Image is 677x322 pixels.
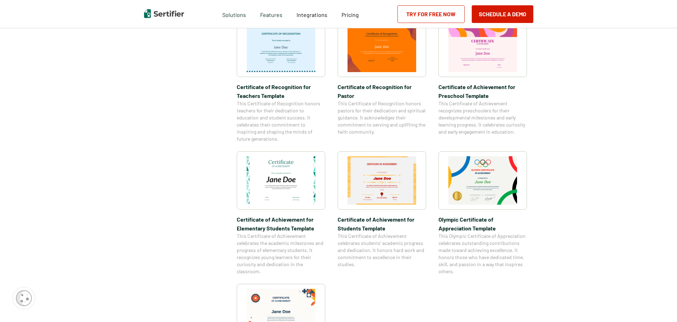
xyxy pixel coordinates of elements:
a: Integrations [297,10,327,18]
img: Certificate of Achievement for Students Template [348,156,416,205]
a: Pricing [342,10,359,18]
span: This Certificate of Recognition honors pastors for their dedication and spiritual guidance. It ac... [338,100,426,135]
iframe: Chat Widget [642,288,677,322]
img: Sertifier | Digital Credentialing Platform [144,9,184,18]
span: This Certificate of Achievement recognizes preschoolers for their developmental milestones and ea... [438,100,527,135]
img: Olympic Certificate of Appreciation​ Template [448,156,517,205]
span: Certificate of Achievement for Elementary Students Template [237,215,325,233]
span: Integrations [297,11,327,18]
span: Certificate of Achievement for Preschool Template [438,82,527,100]
span: Pricing [342,11,359,18]
a: Certificate of Achievement for Students TemplateCertificate of Achievement for Students TemplateT... [338,151,426,275]
a: Certificate of Recognition for Teachers TemplateCertificate of Recognition for Teachers TemplateT... [237,19,325,142]
img: Cookie Popup Icon [16,290,32,306]
a: Certificate of Recognition for PastorCertificate of Recognition for PastorThis Certificate of Rec... [338,19,426,142]
img: Certificate of Recognition for Teachers Template [247,24,315,72]
img: Certificate of Recognition for Pastor [348,24,416,72]
span: This Certificate of Recognition honors teachers for their dedication to education and student suc... [237,100,325,142]
span: Certificate of Recognition for Pastor [338,82,426,100]
a: Try for Free Now [397,5,465,23]
span: Features [260,10,282,18]
span: Solutions [222,10,246,18]
a: Certificate of Achievement for Elementary Students TemplateCertificate of Achievement for Element... [237,151,325,275]
span: This Certificate of Achievement celebrates students’ academic progress and dedication. It honors ... [338,233,426,268]
button: Schedule a Demo [472,5,533,23]
img: Certificate of Achievement for Elementary Students Template [247,156,315,205]
span: Certificate of Achievement for Students Template [338,215,426,233]
img: Certificate of Achievement for Preschool Template [448,24,517,72]
span: Olympic Certificate of Appreciation​ Template [438,215,527,233]
span: Certificate of Recognition for Teachers Template [237,82,325,100]
a: Olympic Certificate of Appreciation​ TemplateOlympic Certificate of Appreciation​ TemplateThis Ol... [438,151,527,275]
span: This Olympic Certificate of Appreciation celebrates outstanding contributions made toward achievi... [438,233,527,275]
span: This Certificate of Achievement celebrates the academic milestones and progress of elementary stu... [237,233,325,275]
a: Certificate of Achievement for Preschool TemplateCertificate of Achievement for Preschool Templat... [438,19,527,142]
